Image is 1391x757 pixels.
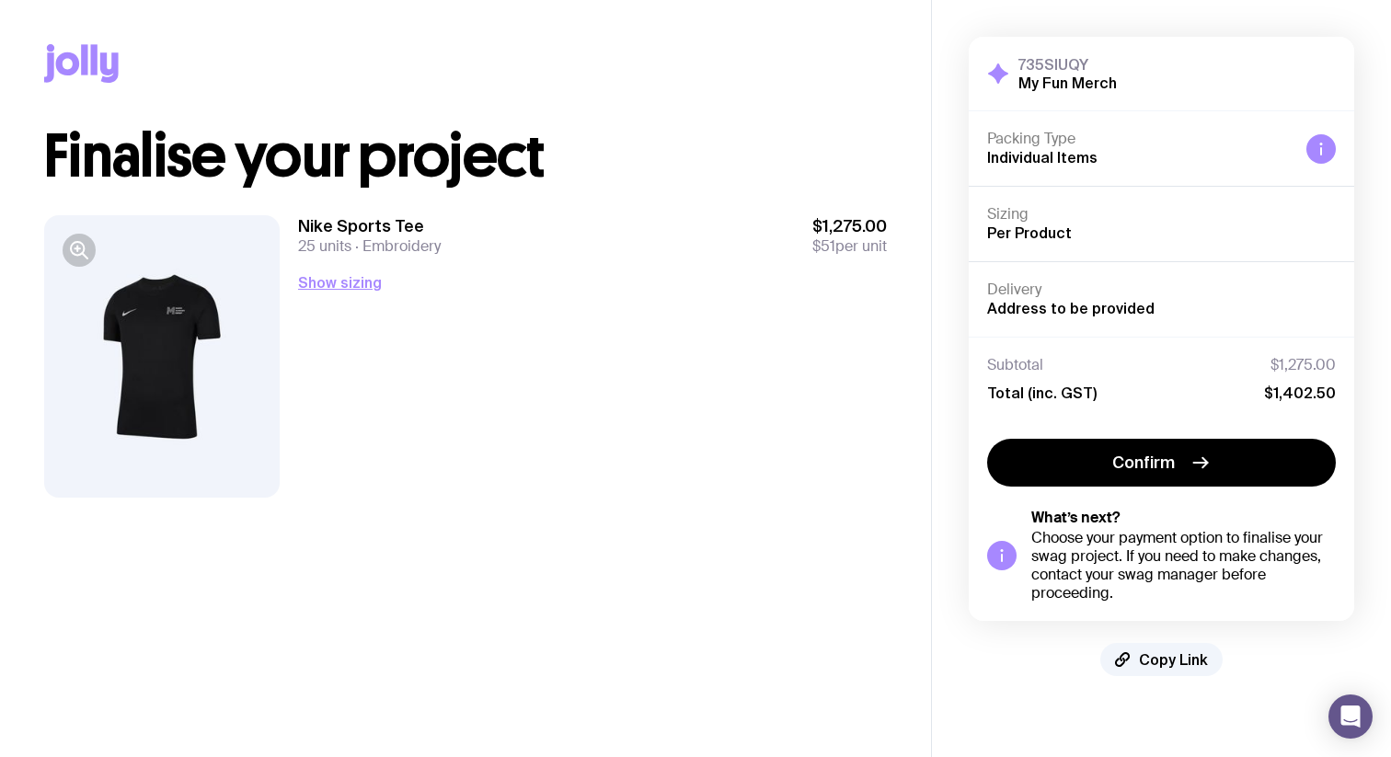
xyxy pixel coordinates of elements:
[812,236,835,256] span: $51
[987,149,1098,166] span: Individual Items
[987,439,1336,487] button: Confirm
[987,130,1292,148] h4: Packing Type
[1264,384,1336,402] span: $1,402.50
[987,384,1097,402] span: Total (inc. GST)
[987,300,1155,316] span: Address to be provided
[1031,529,1336,602] div: Choose your payment option to finalise your swag project. If you need to make changes, contact yo...
[1100,643,1223,676] button: Copy Link
[987,356,1043,374] span: Subtotal
[987,205,1336,224] h4: Sizing
[1270,356,1336,374] span: $1,275.00
[812,215,887,237] span: $1,275.00
[298,236,351,256] span: 25 units
[1018,55,1117,74] h3: 735SIUQY
[987,224,1072,241] span: Per Product
[987,281,1336,299] h4: Delivery
[298,215,441,237] h3: Nike Sports Tee
[1031,509,1336,527] h5: What’s next?
[44,127,887,186] h1: Finalise your project
[1018,74,1117,92] h2: My Fun Merch
[1139,650,1208,669] span: Copy Link
[351,236,441,256] span: Embroidery
[1112,452,1175,474] span: Confirm
[1328,694,1373,739] div: Open Intercom Messenger
[812,237,887,256] span: per unit
[298,271,382,293] button: Show sizing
